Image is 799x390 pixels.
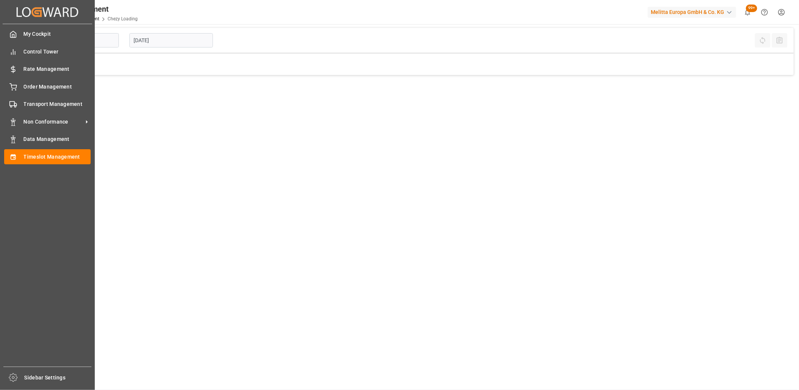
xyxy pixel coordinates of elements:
[24,83,91,91] span: Order Management
[4,62,91,76] a: Rate Management
[24,135,91,143] span: Data Management
[648,5,739,19] button: Melitta Europa GmbH & Co. KG
[746,5,757,12] span: 99+
[24,118,83,126] span: Non Conformance
[756,4,773,21] button: Help Center
[24,374,92,382] span: Sidebar Settings
[129,33,213,47] input: DD-MM-YYYY
[24,100,91,108] span: Transport Management
[4,79,91,94] a: Order Management
[4,149,91,164] a: Timeslot Management
[24,153,91,161] span: Timeslot Management
[4,27,91,41] a: My Cockpit
[4,132,91,147] a: Data Management
[24,65,91,73] span: Rate Management
[24,48,91,56] span: Control Tower
[648,7,736,18] div: Melitta Europa GmbH & Co. KG
[4,44,91,59] a: Control Tower
[4,97,91,112] a: Transport Management
[24,30,91,38] span: My Cockpit
[739,4,756,21] button: show 100 new notifications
